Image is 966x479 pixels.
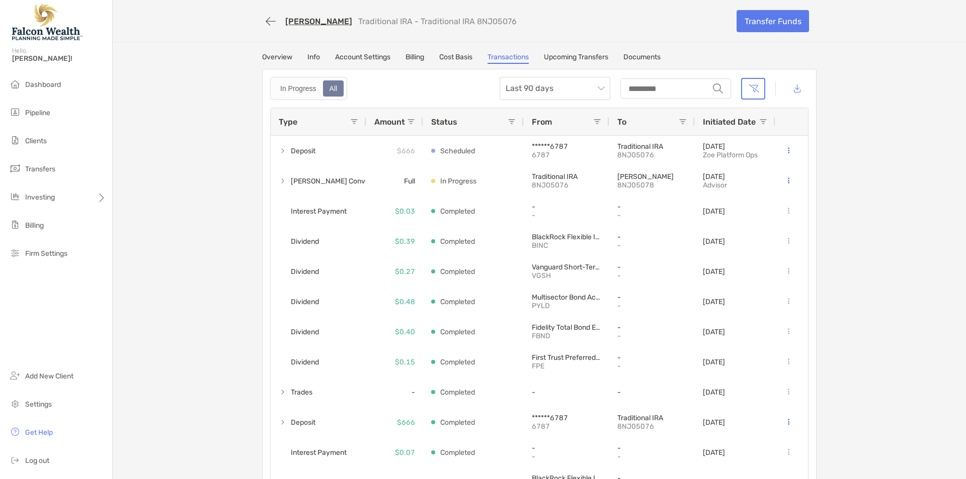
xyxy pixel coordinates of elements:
span: Interest Payment [291,203,347,220]
span: Log out [25,456,49,465]
p: $0.07 [395,446,415,459]
span: Firm Settings [25,249,67,258]
p: - [532,388,601,397]
p: - [617,444,687,452]
p: Traditional IRA - Traditional IRA 8NJ05076 [358,17,517,26]
p: Completed [440,356,475,368]
p: - [617,241,687,250]
span: Transfers [25,165,55,173]
img: billing icon [9,219,21,231]
span: [PERSON_NAME]! [12,54,106,63]
p: In Progress [440,175,476,187]
span: Type [279,117,297,127]
p: 8NJ05078 [617,181,687,189]
span: Dividend [291,263,319,280]
span: Settings [25,400,52,409]
p: - [617,293,687,302]
button: Clear filters [741,78,765,100]
span: From [532,117,552,127]
p: Traditional IRA [617,142,687,151]
p: - [617,263,687,271]
img: dashboard icon [9,78,21,90]
p: Fidelity Total Bond ETF [532,323,601,332]
span: Add New Client [25,372,73,380]
p: $666 [397,416,415,429]
p: Scheduled [440,145,475,157]
p: - [617,302,687,310]
img: settings icon [9,398,21,410]
span: Dividend [291,294,319,310]
p: $0.48 [395,296,415,308]
p: - [532,203,601,211]
span: [PERSON_NAME] Conversion [291,173,385,189]
p: 8NJ05076 [617,151,687,159]
p: [DATE] [703,328,725,336]
p: - [617,203,687,211]
a: Documents [623,53,661,64]
p: - [617,271,687,280]
p: [DATE] [703,448,725,457]
p: - [532,211,601,220]
p: [DATE] [703,358,725,366]
span: To [617,117,626,127]
p: Completed [440,446,475,459]
span: Dividend [291,354,319,370]
p: 6787 [532,422,601,431]
a: Account Settings [335,53,390,64]
p: $666 [397,145,415,157]
p: [DATE] [703,142,758,151]
p: - [617,388,687,397]
p: Multisector Bond Active ETF [532,293,601,302]
p: [DATE] [703,418,725,427]
p: advisor [703,181,727,189]
a: Upcoming Transfers [544,53,608,64]
p: FPE [532,362,601,370]
span: Interest Payment [291,444,347,461]
p: PYLD [532,302,601,310]
span: Investing [25,193,55,202]
div: In Progress [275,81,322,95]
img: get-help icon [9,426,21,438]
p: - [617,211,687,220]
div: segmented control [270,77,347,100]
div: - [366,377,423,407]
p: [DATE] [703,267,725,276]
p: [DATE] [703,172,727,181]
a: [PERSON_NAME] [285,17,352,26]
img: investing icon [9,190,21,203]
a: Overview [262,53,292,64]
span: Dividend [291,324,319,340]
p: $0.27 [395,265,415,278]
p: $0.03 [395,205,415,218]
p: [DATE] [703,298,725,306]
div: Full [366,166,423,196]
p: Vanguard Short-Term Government Bond ETF [532,263,601,271]
p: $0.40 [395,326,415,338]
p: - [617,332,687,340]
span: Amount [374,117,405,127]
p: - [532,452,601,461]
p: Traditional IRA [617,414,687,422]
img: clients icon [9,134,21,146]
p: $0.39 [395,235,415,248]
img: logout icon [9,454,21,466]
img: firm-settings icon [9,247,21,259]
p: Completed [440,416,475,429]
p: - [617,452,687,461]
span: Last 90 days [506,77,604,100]
span: Trades [291,384,312,401]
a: Cost Basis [439,53,472,64]
img: input icon [713,83,723,93]
span: Dashboard [25,80,61,89]
span: Clients [25,137,47,145]
p: - [617,323,687,332]
span: Dividend [291,233,319,250]
p: [DATE] [703,207,725,216]
a: Transfer Funds [737,10,809,32]
p: - [617,353,687,362]
p: Roth IRA [617,172,687,181]
p: Completed [440,265,475,278]
img: Falcon Wealth Planning Logo [12,4,83,40]
p: zoe_platform_ops [703,151,758,159]
p: Traditional IRA [532,172,601,181]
